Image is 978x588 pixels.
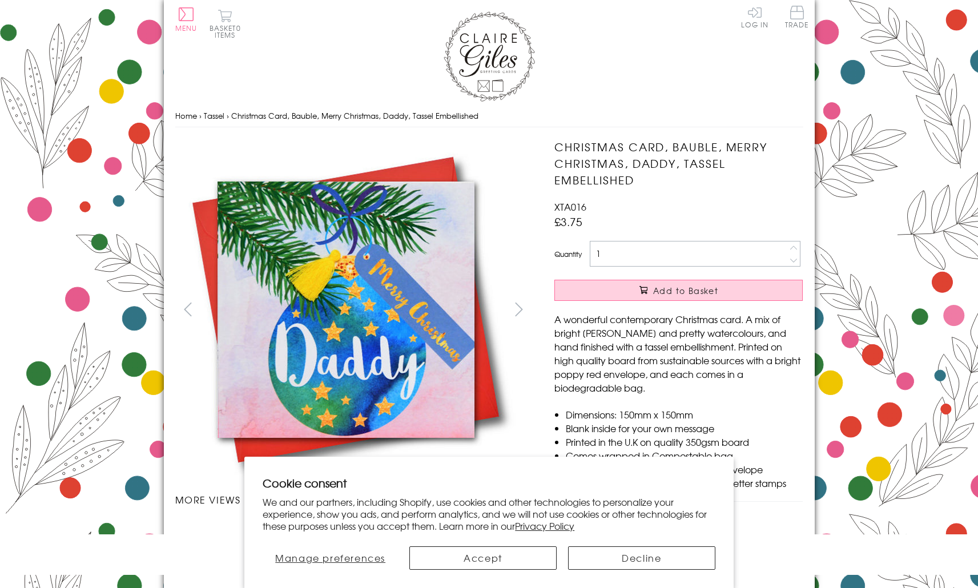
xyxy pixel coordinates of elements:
[566,449,803,462] li: Comes wrapped in Compostable bag
[175,7,198,31] button: Menu
[785,6,809,30] a: Trade
[175,23,198,33] span: Menu
[515,519,574,533] a: Privacy Policy
[215,23,241,40] span: 0 items
[741,6,768,28] a: Log In
[175,139,517,481] img: Christmas Card, Bauble, Merry Christmas, Daddy, Tassel Embellished
[199,110,202,121] span: ›
[554,200,586,214] span: XTA016
[275,551,385,565] span: Manage preferences
[231,110,478,121] span: Christmas Card, Bauble, Merry Christmas, Daddy, Tassel Embellished
[568,546,715,570] button: Decline
[444,11,535,102] img: Claire Giles Greetings Cards
[566,435,803,449] li: Printed in the U.K on quality 350gsm board
[204,110,224,121] a: Tassel
[227,110,229,121] span: ›
[175,493,532,506] h3: More views
[554,249,582,259] label: Quantity
[653,285,718,296] span: Add to Basket
[785,6,809,28] span: Trade
[263,546,398,570] button: Manage preferences
[175,518,532,543] ul: Carousel Pagination
[566,408,803,421] li: Dimensions: 150mm x 150mm
[263,475,715,491] h2: Cookie consent
[175,110,197,121] a: Home
[409,546,557,570] button: Accept
[175,296,201,322] button: prev
[554,280,803,301] button: Add to Basket
[219,531,220,532] img: Christmas Card, Bauble, Merry Christmas, Daddy, Tassel Embellished
[566,421,803,435] li: Blank inside for your own message
[263,496,715,531] p: We and our partners, including Shopify, use cookies and other technologies to personalize your ex...
[175,104,803,128] nav: breadcrumbs
[175,518,264,543] li: Carousel Page 1 (Current Slide)
[554,214,582,229] span: £3.75
[210,9,241,38] button: Basket0 items
[554,139,803,188] h1: Christmas Card, Bauble, Merry Christmas, Daddy, Tassel Embellished
[532,139,874,481] img: Christmas Card, Bauble, Merry Christmas, Daddy, Tassel Embellished
[506,296,532,322] button: next
[554,312,803,394] p: A wonderful contemporary Christmas card. A mix of bright [PERSON_NAME] and pretty watercolours, a...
